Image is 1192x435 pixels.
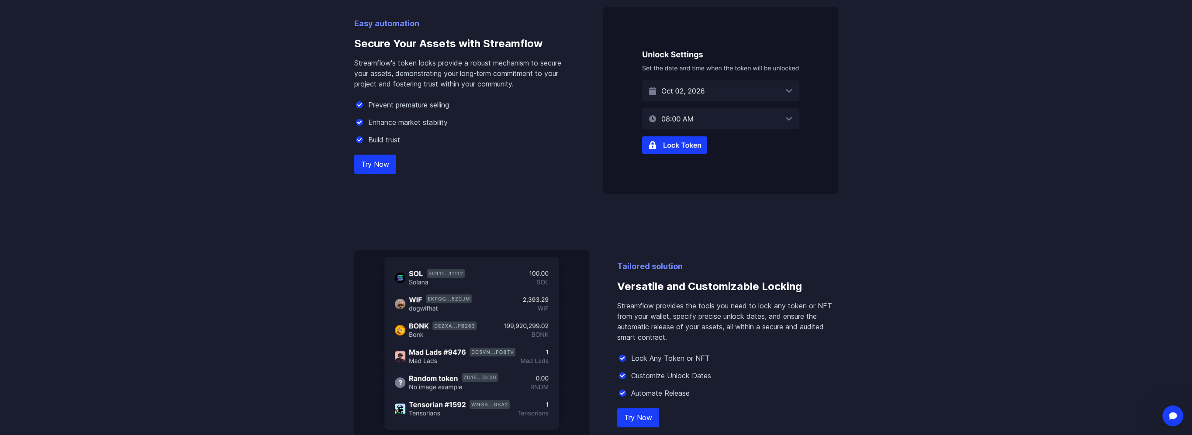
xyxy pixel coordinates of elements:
[1162,405,1183,426] iframe: Intercom live chat
[603,7,838,194] img: Secure Your Assets with Streamflow
[354,17,575,30] p: Easy automation
[354,58,575,89] p: Streamflow's token locks provide a robust mechanism to secure your assets, demonstrating your lon...
[631,388,690,398] p: Automate Release
[617,273,838,300] h3: Versatile and Customizable Locking
[617,300,838,342] p: Streamflow provides the tools you need to lock any token or NFT from your wallet, specify precise...
[631,370,711,381] p: Customize Unlock Dates
[354,155,396,174] a: Try Now
[617,408,659,427] a: Try Now
[368,117,448,128] p: Enhance market stability
[368,135,400,145] p: Build trust
[631,353,710,363] p: Lock Any Token or NFT
[368,100,449,110] p: Prevent premature selling
[354,30,575,58] h3: Secure Your Assets with Streamflow
[617,260,838,273] p: Tailored solution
